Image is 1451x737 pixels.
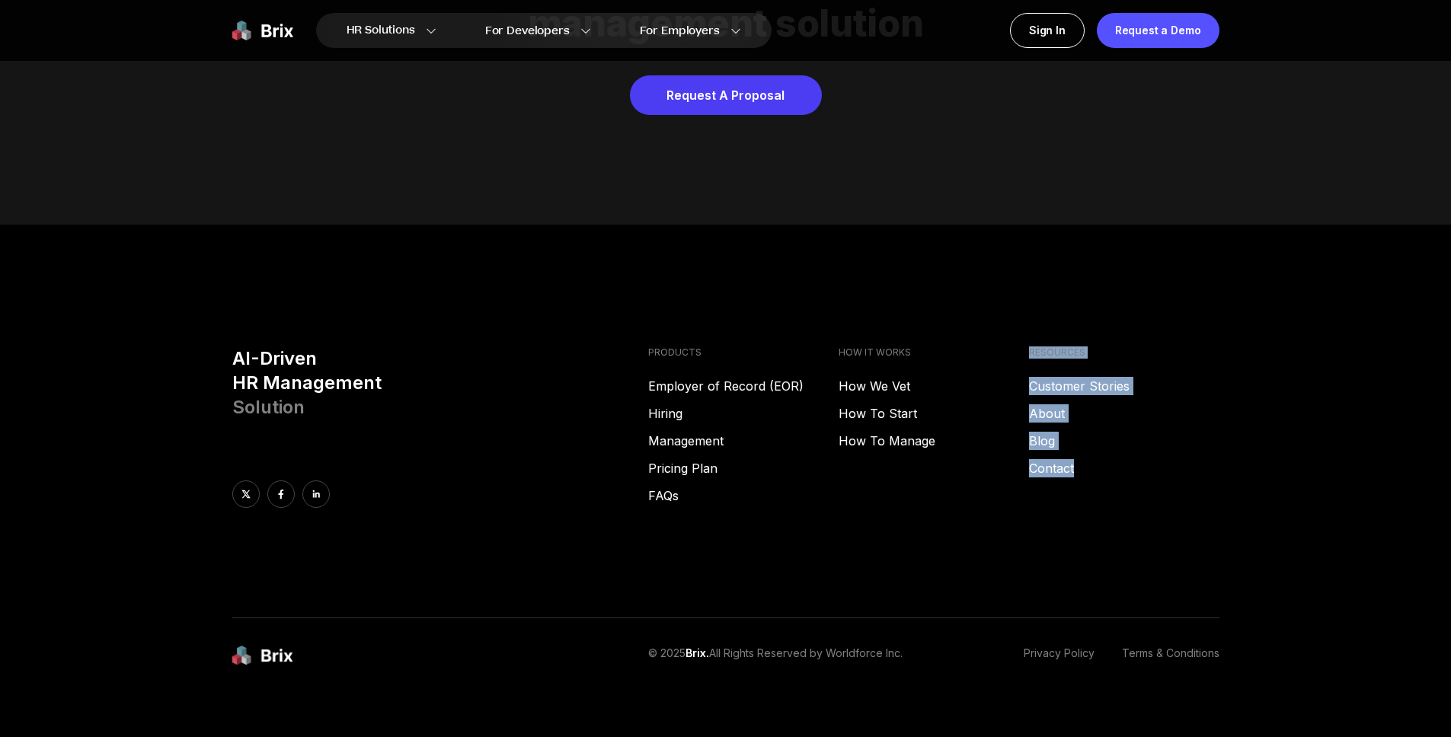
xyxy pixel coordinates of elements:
[640,23,720,39] span: For Employers
[485,23,570,39] span: For Developers
[648,432,839,450] a: Management
[839,346,1029,359] h4: HOW IT WORKS
[1029,432,1219,450] a: Blog
[1097,13,1219,48] a: Request a Demo
[648,487,839,505] a: FAQs
[1029,346,1219,359] h4: RESOURCES
[839,404,1029,423] a: How To Start
[232,646,293,666] img: brix
[648,346,839,359] h4: PRODUCTS
[648,377,839,395] a: Employer of Record (EOR)
[686,646,709,659] span: Brix.
[630,75,822,115] a: Request A Proposal
[839,432,1029,450] a: How To Manage
[839,377,1029,395] a: How We Vet
[648,459,839,477] a: Pricing Plan
[1029,377,1219,395] a: Customer Stories
[232,396,305,418] span: Solution
[232,346,637,420] h3: AI-Driven HR Management
[1010,13,1085,48] a: Sign In
[1122,646,1219,666] a: Terms & Conditions
[1024,646,1095,666] a: Privacy Policy
[1029,404,1219,423] a: About
[347,18,415,43] span: HR Solutions
[648,646,903,666] p: © 2025 All Rights Reserved by Worldforce Inc.
[1029,459,1219,477] a: Contact
[648,404,839,423] a: Hiring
